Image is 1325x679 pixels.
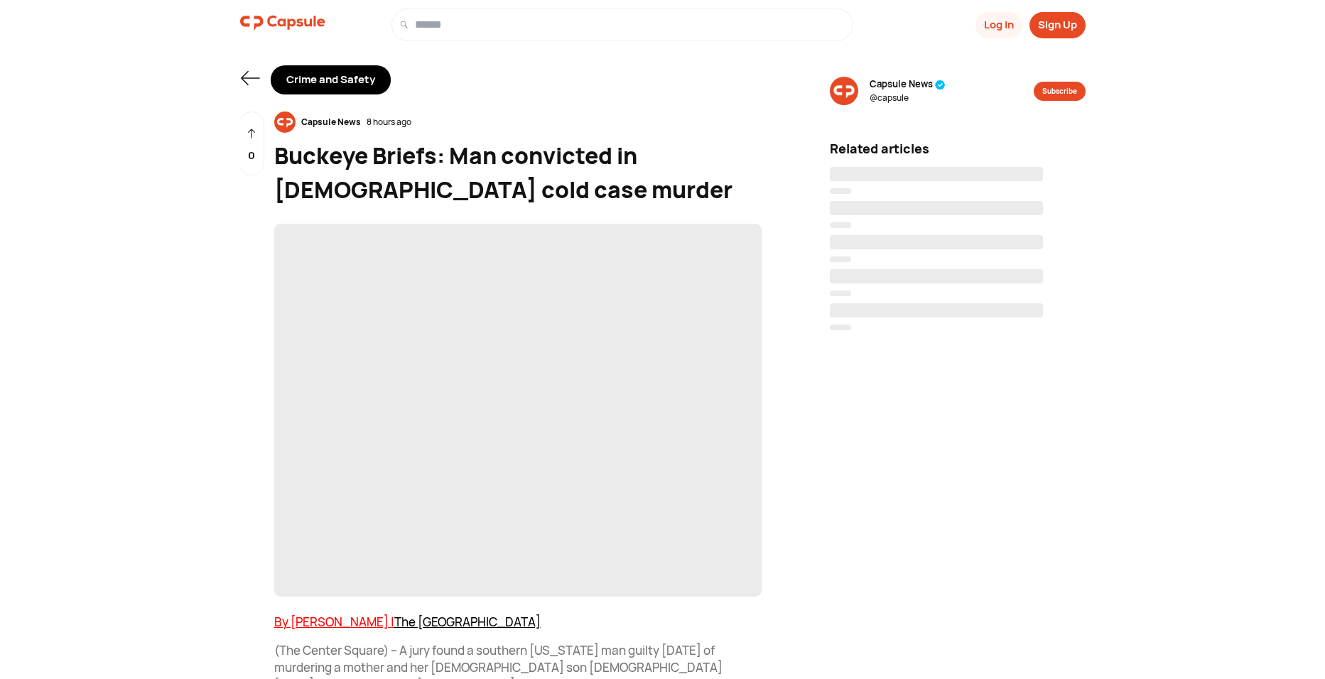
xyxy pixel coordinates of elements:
[975,12,1022,38] button: Log In
[830,222,851,228] span: ‌
[830,201,1043,215] span: ‌
[830,167,1043,181] span: ‌
[274,224,762,597] img: resizeImage
[870,77,946,92] span: Capsule News
[394,614,541,630] a: The [GEOGRAPHIC_DATA]
[830,235,1043,249] span: ‌
[271,65,391,94] div: Crime and Safety
[240,9,325,37] img: logo
[296,116,367,129] div: Capsule News
[830,188,851,194] span: ‌
[830,325,851,330] span: ‌
[248,148,255,164] p: 0
[830,256,851,262] span: ‌
[830,77,858,105] img: resizeImage
[274,614,394,630] a: By [PERSON_NAME] |
[830,303,1043,317] span: ‌
[1029,12,1086,38] button: Sign Up
[367,116,411,129] div: 8 hours ago
[274,112,296,133] img: resizeImage
[870,92,946,104] span: @ capsule
[935,80,946,90] img: tick
[830,269,1043,283] span: ‌
[274,224,762,597] span: ‌
[1034,82,1086,101] button: Subscribe
[274,138,762,207] div: Buckeye Briefs: Man convicted in [DEMOGRAPHIC_DATA] cold case murder
[830,139,1086,158] div: Related articles
[830,290,851,296] span: ‌
[240,9,325,41] a: logo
